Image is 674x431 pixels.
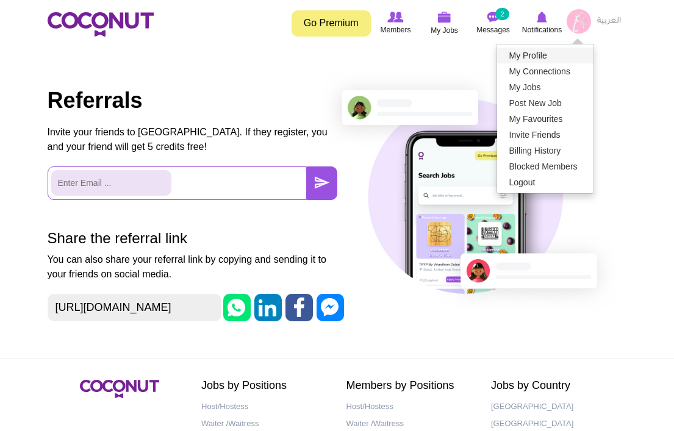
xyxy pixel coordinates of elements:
a: Share on Facebook [285,294,313,321]
span: Members [380,24,410,36]
a: My Jobs My Jobs [420,9,469,38]
h1: Referrals [48,88,627,113]
h4: You can also share your referral link by copying and sending it to your friends on social media. [48,252,337,282]
a: Invite via WhatsApp [223,294,251,321]
span: My Jobs [431,24,458,37]
a: Blocked Members [497,159,593,174]
a: My Favourites [497,111,593,127]
img: Coconut [80,380,159,398]
a: My Profile [497,48,593,63]
h4: Invite your friends to [GEOGRAPHIC_DATA]. If they register, you and your friend will get 5 credit... [48,125,337,154]
img: My Jobs [438,12,451,23]
a: Go Premium [292,10,371,37]
h2: Jobs by Country [491,380,618,392]
button: Send Invites [307,166,337,200]
a: My Connections [497,63,593,79]
span: Notifications [522,24,562,36]
h2: Members by Positions [346,380,473,392]
a: Host/Hostess [346,398,473,416]
img: Browse Members [387,12,403,23]
a: My Jobs [497,79,593,95]
a: Invite Friends [497,127,593,143]
img: Home [48,12,154,37]
a: Share on LinkedIn [254,294,282,321]
h3: Share the referral link [48,230,627,246]
a: Host/Hostess [201,398,328,416]
a: Browse Members Members [371,9,420,37]
h2: Jobs by Positions [201,380,328,392]
a: Messages Messages 2 [469,9,518,37]
a: Notifications Notifications [518,9,567,37]
a: Invite Facebook Friends [317,294,344,321]
input: Enter Email ... [51,170,171,196]
img: Messages [487,12,500,23]
small: 2 [495,8,509,20]
a: Billing History [497,143,593,159]
a: [GEOGRAPHIC_DATA] [491,398,618,416]
a: Logout [497,174,593,190]
a: العربية [591,9,627,34]
a: Post New Job [497,95,593,111]
span: Messages [476,24,510,36]
img: Notifications [537,12,547,23]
